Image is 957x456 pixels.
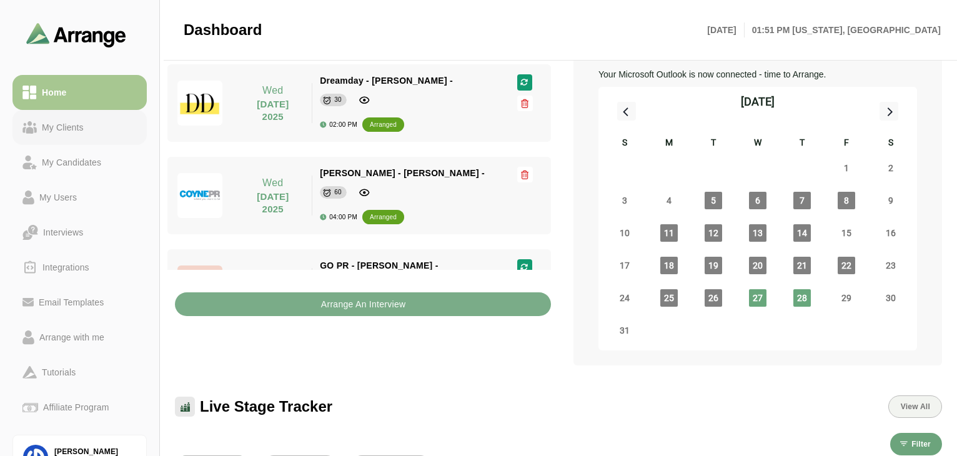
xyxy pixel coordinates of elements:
[838,192,855,209] span: Friday, August 8, 2025
[838,224,855,242] span: Friday, August 15, 2025
[12,285,147,320] a: Email Templates
[741,93,775,111] div: [DATE]
[825,136,869,152] div: F
[334,94,342,106] div: 30
[616,192,633,209] span: Sunday, August 3, 2025
[888,395,942,418] button: View All
[647,136,691,152] div: M
[12,250,147,285] a: Integrations
[882,257,900,274] span: Saturday, August 23, 2025
[12,110,147,145] a: My Clients
[37,85,71,100] div: Home
[177,173,222,218] img: coyne.png
[616,322,633,339] span: Sunday, August 31, 2025
[890,433,942,455] button: Filter
[12,355,147,390] a: Tutorials
[882,192,900,209] span: Saturday, August 9, 2025
[707,22,744,37] p: [DATE]
[882,289,900,307] span: Saturday, August 30, 2025
[598,67,917,82] p: Your Microsoft Outlook is now connected - time to Arrange.
[12,145,147,180] a: My Candidates
[691,136,735,152] div: T
[660,257,678,274] span: Monday, August 18, 2025
[334,186,342,199] div: 60
[12,215,147,250] a: Interviews
[241,176,304,191] p: Wed
[200,397,332,416] span: Live Stage Tracker
[37,260,94,275] div: Integrations
[12,75,147,110] a: Home
[320,168,485,178] span: [PERSON_NAME] - [PERSON_NAME] -
[882,159,900,177] span: Saturday, August 2, 2025
[900,402,930,411] span: View All
[869,136,913,152] div: S
[34,295,109,310] div: Email Templates
[616,257,633,274] span: Sunday, August 17, 2025
[370,211,397,224] div: arranged
[241,191,304,216] p: [DATE] 2025
[616,289,633,307] span: Sunday, August 24, 2025
[38,400,114,415] div: Affiliate Program
[34,190,82,205] div: My Users
[793,192,811,209] span: Thursday, August 7, 2025
[320,260,438,270] span: GO PR - [PERSON_NAME] -
[602,136,647,152] div: S
[793,257,811,274] span: Thursday, August 21, 2025
[320,292,406,316] b: Arrange An Interview
[175,292,551,316] button: Arrange An Interview
[37,155,106,170] div: My Candidates
[660,289,678,307] span: Monday, August 25, 2025
[705,224,722,242] span: Tuesday, August 12, 2025
[705,257,722,274] span: Tuesday, August 19, 2025
[793,289,811,307] span: Thursday, August 28, 2025
[616,224,633,242] span: Sunday, August 10, 2025
[705,192,722,209] span: Tuesday, August 5, 2025
[780,136,825,152] div: T
[38,225,88,240] div: Interviews
[838,289,855,307] span: Friday, August 29, 2025
[34,330,109,345] div: Arrange with me
[749,224,766,242] span: Wednesday, August 13, 2025
[320,121,357,128] div: 02:00 PM
[184,21,262,39] span: Dashboard
[660,224,678,242] span: Monday, August 11, 2025
[705,289,722,307] span: Tuesday, August 26, 2025
[911,440,931,449] span: Filter
[749,257,766,274] span: Wednesday, August 20, 2025
[241,268,304,283] p: Wed
[177,81,222,126] img: dreamdayla_logo.jpg
[749,192,766,209] span: Wednesday, August 6, 2025
[749,289,766,307] span: Wednesday, August 27, 2025
[660,192,678,209] span: Monday, August 4, 2025
[735,136,780,152] div: W
[838,257,855,274] span: Friday, August 22, 2025
[320,76,453,86] span: Dreamday - [PERSON_NAME] -
[241,83,304,98] p: Wed
[838,159,855,177] span: Friday, August 1, 2025
[241,98,304,123] p: [DATE] 2025
[12,320,147,355] a: Arrange with me
[370,119,397,131] div: arranged
[320,214,357,221] div: 04:00 PM
[177,265,222,310] img: GO-PR-LOGO.jpg
[882,224,900,242] span: Saturday, August 16, 2025
[12,390,147,425] a: Affiliate Program
[12,180,147,215] a: My Users
[793,224,811,242] span: Thursday, August 14, 2025
[37,365,81,380] div: Tutorials
[37,120,89,135] div: My Clients
[26,22,126,47] img: arrangeai-name-small-logo.4d2b8aee.svg
[745,22,941,37] p: 01:51 PM [US_STATE], [GEOGRAPHIC_DATA]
